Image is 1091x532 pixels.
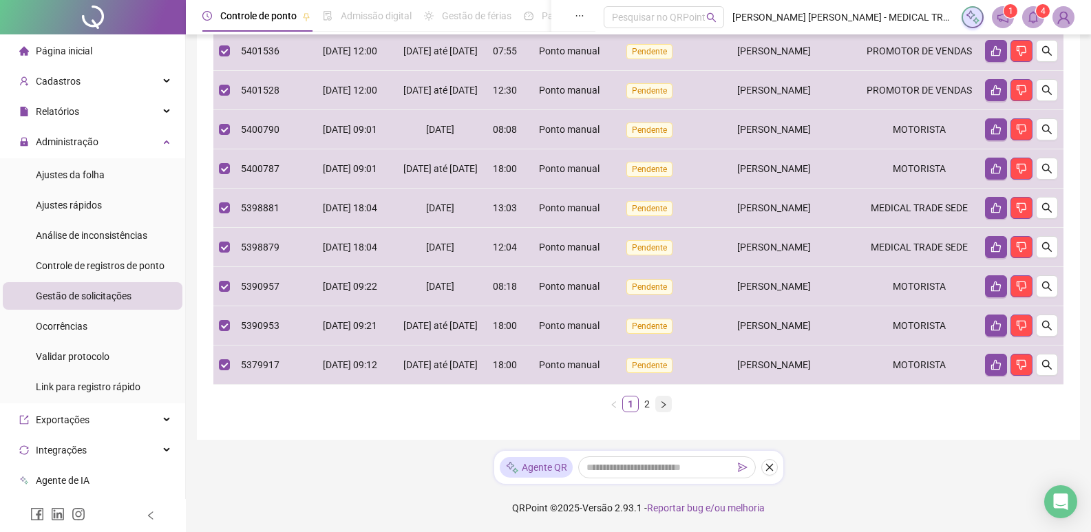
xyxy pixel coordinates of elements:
[737,320,811,331] span: [PERSON_NAME]
[424,11,434,21] span: sun
[1016,124,1027,135] span: dislike
[241,124,279,135] span: 5400790
[626,162,672,177] span: Pendente
[241,202,279,213] span: 5398881
[606,396,622,412] li: Página anterior
[582,502,613,513] span: Versão
[36,321,87,332] span: Ocorrências
[493,320,517,331] span: 18:00
[1016,85,1027,96] span: dislike
[737,281,811,292] span: [PERSON_NAME]
[859,228,979,267] td: MEDICAL TRADE SEDE
[659,401,668,409] span: right
[493,281,517,292] span: 08:18
[859,71,979,110] td: PROMOTOR DE VENDAS
[859,32,979,71] td: PROMOTOR DE VENDAS
[737,45,811,56] span: [PERSON_NAME]
[19,445,29,455] span: sync
[72,507,85,521] span: instagram
[426,242,454,253] span: [DATE]
[493,202,517,213] span: 13:03
[19,137,29,147] span: lock
[36,200,102,211] span: Ajustes rápidos
[19,415,29,425] span: export
[622,396,639,412] li: 1
[1041,6,1046,16] span: 4
[539,124,600,135] span: Ponto manual
[30,507,44,521] span: facebook
[493,163,517,174] span: 18:00
[539,85,600,96] span: Ponto manual
[524,11,533,21] span: dashboard
[1053,7,1074,28] img: 12504
[493,85,517,96] span: 12:30
[403,359,478,370] span: [DATE] até [DATE]
[1004,4,1017,18] sup: 1
[1044,485,1077,518] div: Open Intercom Messenger
[426,202,454,213] span: [DATE]
[737,242,811,253] span: [PERSON_NAME]
[1027,11,1039,23] span: bell
[1041,281,1052,292] span: search
[623,396,638,412] a: 1
[539,320,600,331] span: Ponto manual
[1016,320,1027,331] span: dislike
[323,163,377,174] span: [DATE] 09:01
[241,320,279,331] span: 5390953
[505,460,519,475] img: sparkle-icon.fc2bf0ac1784a2077858766a79e2daf3.svg
[1041,242,1052,253] span: search
[493,124,517,135] span: 08:08
[442,10,511,21] span: Gestão de férias
[732,10,953,25] span: [PERSON_NAME] [PERSON_NAME] - MEDICAL TRADE DE [PERSON_NAME] COMERCIO DE MATERIAL HOSPITALAR
[626,240,672,255] span: Pendente
[36,230,147,241] span: Análise de inconsistências
[991,202,1002,213] span: like
[639,396,655,412] li: 2
[426,281,454,292] span: [DATE]
[539,359,600,370] span: Ponto manual
[1041,163,1052,174] span: search
[403,45,478,56] span: [DATE] até [DATE]
[859,189,979,228] td: MEDICAL TRADE SEDE
[426,124,454,135] span: [DATE]
[539,281,600,292] span: Ponto manual
[539,163,600,174] span: Ponto manual
[1016,359,1027,370] span: dislike
[647,502,765,513] span: Reportar bug e/ou melhoria
[241,359,279,370] span: 5379917
[626,279,672,295] span: Pendente
[202,11,212,21] span: clock-circle
[186,484,1091,532] footer: QRPoint © 2025 - 2.93.1 -
[1008,6,1013,16] span: 1
[542,10,595,21] span: Painel do DP
[36,381,140,392] span: Link para registro rápido
[1036,4,1050,18] sup: 4
[36,260,165,271] span: Controle de registros de ponto
[1041,359,1052,370] span: search
[991,163,1002,174] span: like
[1041,320,1052,331] span: search
[991,85,1002,96] span: like
[241,281,279,292] span: 5390957
[403,163,478,174] span: [DATE] até [DATE]
[859,149,979,189] td: MOTORISTA
[991,242,1002,253] span: like
[639,396,655,412] a: 2
[1041,124,1052,135] span: search
[493,45,517,56] span: 07:55
[1041,45,1052,56] span: search
[323,124,377,135] span: [DATE] 09:01
[626,319,672,334] span: Pendente
[302,12,310,21] span: pushpin
[493,242,517,253] span: 12:04
[36,475,89,486] span: Agente de IA
[19,46,29,56] span: home
[1016,202,1027,213] span: dislike
[737,202,811,213] span: [PERSON_NAME]
[859,345,979,385] td: MOTORISTA
[36,445,87,456] span: Integrações
[1041,202,1052,213] span: search
[737,124,811,135] span: [PERSON_NAME]
[1016,281,1027,292] span: dislike
[655,396,672,412] button: right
